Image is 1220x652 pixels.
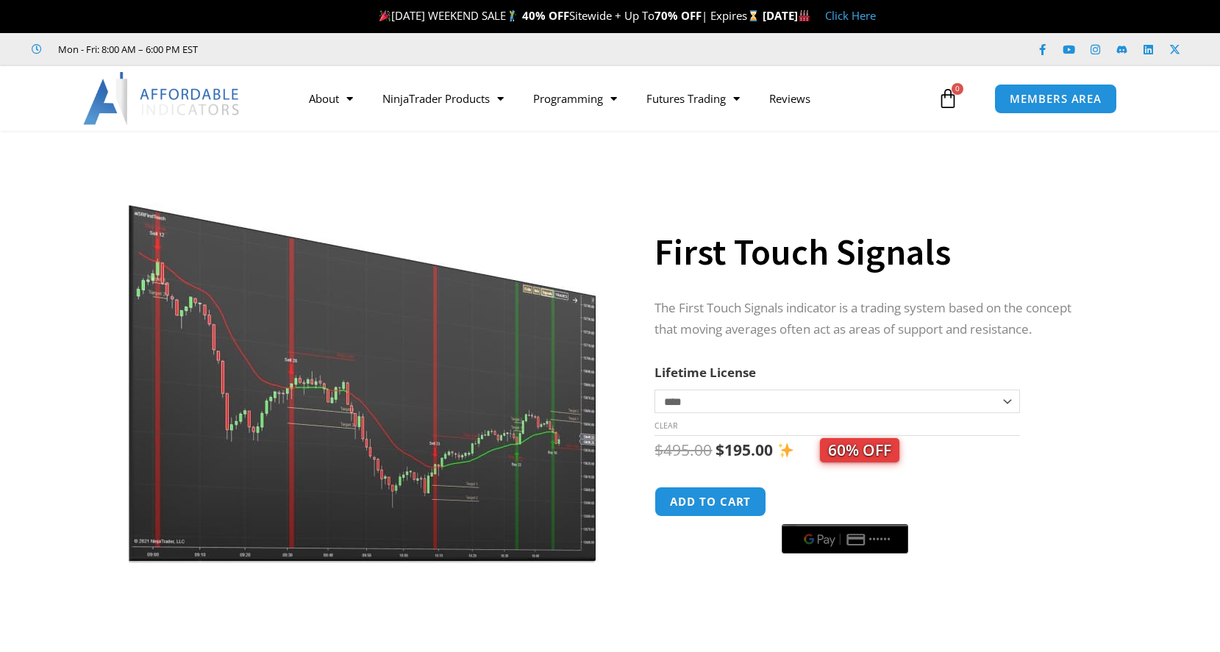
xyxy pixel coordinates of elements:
span: [DATE] WEEKEND SALE Sitewide + Up To | Expires [376,8,762,23]
nav: Menu [294,82,934,115]
span: Mon - Fri: 8:00 AM – 6:00 PM EST [54,40,198,58]
a: 0 [916,77,980,120]
label: Lifetime License [654,364,756,381]
span: $ [654,440,663,460]
img: LogoAI | Affordable Indicators – NinjaTrader [83,72,241,125]
p: The First Touch Signals indicator is a trading system based on the concept that moving averages o... [654,298,1084,340]
span: $ [716,440,724,460]
img: 🏭 [799,10,810,21]
a: Clear options [654,420,677,431]
a: Reviews [755,82,825,115]
a: About [294,82,368,115]
bdi: 495.00 [654,440,712,460]
a: NinjaTrader Products [368,82,518,115]
a: Futures Trading [632,82,755,115]
text: •••••• [869,534,891,545]
iframe: Secure express checkout frame [779,484,911,520]
img: ✨ [778,443,793,458]
a: Click Here [825,8,876,23]
button: Add to cart [654,487,766,517]
img: 🏌️‍♂️ [507,10,518,21]
span: 0 [952,83,963,95]
bdi: 195.00 [716,440,773,460]
h1: First Touch Signals [654,226,1084,278]
iframe: Customer reviews powered by Trustpilot [218,42,439,57]
img: ⌛ [748,10,759,21]
strong: 40% OFF [522,8,569,23]
img: 🎉 [379,10,390,21]
strong: [DATE] [763,8,810,23]
span: 60% OFF [820,438,899,462]
a: Programming [518,82,632,115]
img: First Touch Signals 1 | Affordable Indicators – NinjaTrader [127,157,600,563]
button: Buy with GPay [782,524,908,554]
span: MEMBERS AREA [1010,93,1102,104]
strong: 70% OFF [654,8,702,23]
a: MEMBERS AREA [994,84,1117,114]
